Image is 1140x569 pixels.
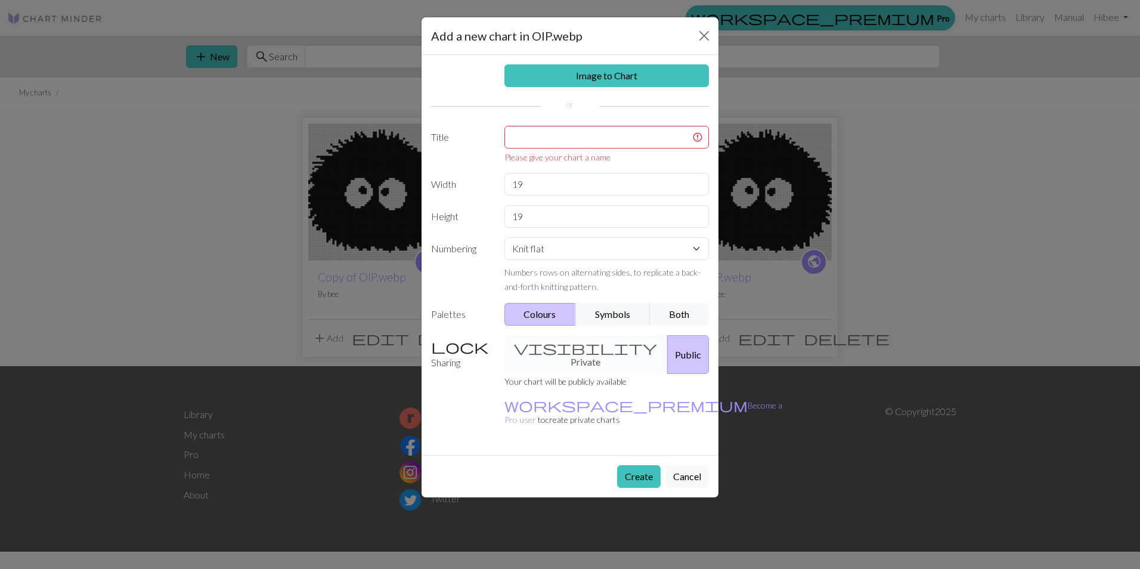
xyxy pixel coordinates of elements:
button: Symbols [575,303,650,326]
h5: Add a new chart in OIP.webp [431,27,583,45]
span: workspace_premium [504,397,748,413]
button: Create [617,465,661,488]
small: to create private charts [504,400,782,425]
button: Cancel [665,465,709,488]
a: Image to Chart [504,64,710,87]
div: Please give your chart a name [504,151,710,163]
small: Numbers rows on alternating sides, to replicate a back-and-forth knitting pattern. [504,267,701,292]
label: Width [424,173,497,196]
label: Height [424,205,497,228]
a: Become a Pro user [504,400,782,425]
button: Public [667,335,709,374]
button: Colours [504,303,577,326]
button: Close [695,26,714,45]
label: Numbering [424,237,497,293]
small: Your chart will be publicly available [504,376,627,386]
button: Both [650,303,710,326]
label: Title [424,126,497,163]
label: Palettes [424,303,497,326]
label: Sharing [424,335,497,374]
